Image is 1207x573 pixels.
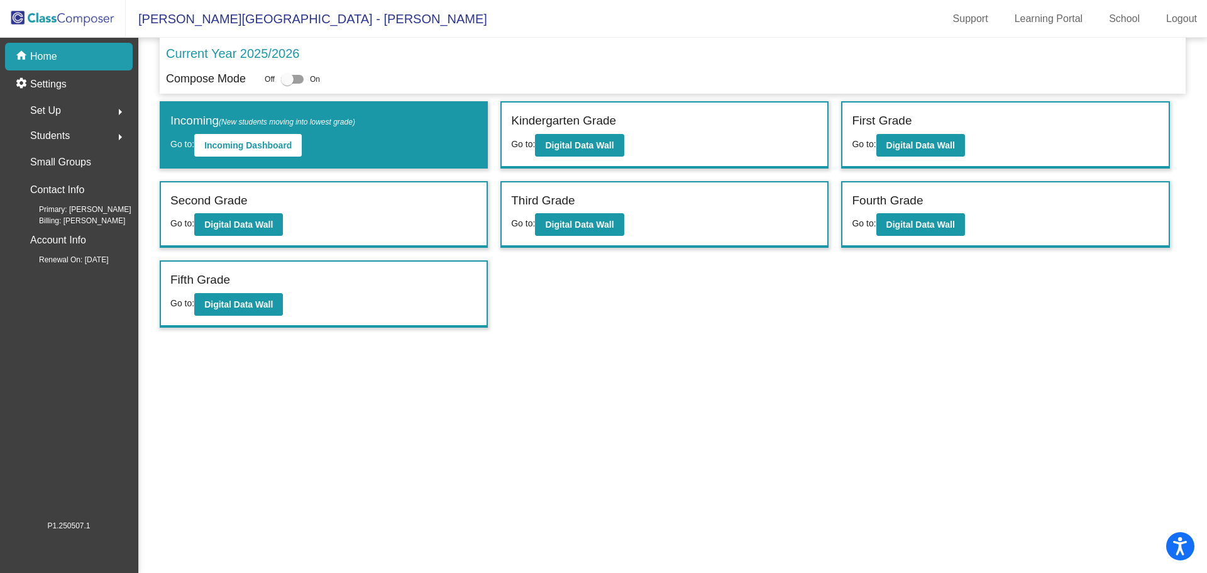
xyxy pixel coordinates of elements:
label: Fifth Grade [170,271,230,289]
p: Settings [30,77,67,92]
p: Home [30,49,57,64]
mat-icon: home [15,49,30,64]
label: Second Grade [170,192,248,210]
p: Account Info [30,231,86,249]
button: Digital Data Wall [876,134,965,157]
span: [PERSON_NAME][GEOGRAPHIC_DATA] - [PERSON_NAME] [126,9,487,29]
b: Digital Data Wall [545,140,614,150]
b: Digital Data Wall [886,140,955,150]
p: Contact Info [30,181,84,199]
button: Digital Data Wall [535,134,624,157]
button: Digital Data Wall [535,213,624,236]
b: Digital Data Wall [886,220,955,230]
a: Logout [1156,9,1207,29]
button: Incoming Dashboard [194,134,302,157]
a: Support [943,9,998,29]
span: Students [30,127,70,145]
span: Go to: [511,139,535,149]
label: Fourth Grade [852,192,923,210]
span: Go to: [511,218,535,228]
span: Billing: [PERSON_NAME] [19,215,125,226]
a: Learning Portal [1005,9,1093,29]
span: (New students moving into lowest grade) [219,118,355,126]
mat-icon: arrow_right [113,130,128,145]
span: Primary: [PERSON_NAME] [19,204,131,215]
span: Go to: [852,218,876,228]
mat-icon: arrow_right [113,104,128,120]
span: Go to: [170,218,194,228]
button: Digital Data Wall [194,293,283,316]
b: Digital Data Wall [204,299,273,309]
span: Off [265,74,275,85]
a: School [1099,9,1150,29]
span: Go to: [170,298,194,308]
p: Compose Mode [166,70,246,87]
b: Digital Data Wall [545,220,614,230]
p: Small Groups [30,153,91,171]
p: Current Year 2025/2026 [166,44,299,63]
span: Go to: [852,139,876,149]
label: Kindergarten Grade [511,112,616,130]
span: On [310,74,320,85]
button: Digital Data Wall [876,213,965,236]
span: Go to: [170,139,194,149]
mat-icon: settings [15,77,30,92]
span: Renewal On: [DATE] [19,254,108,265]
label: Third Grade [511,192,575,210]
button: Digital Data Wall [194,213,283,236]
b: Digital Data Wall [204,220,273,230]
label: First Grade [852,112,912,130]
label: Incoming [170,112,355,130]
span: Set Up [30,102,61,120]
b: Incoming Dashboard [204,140,292,150]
